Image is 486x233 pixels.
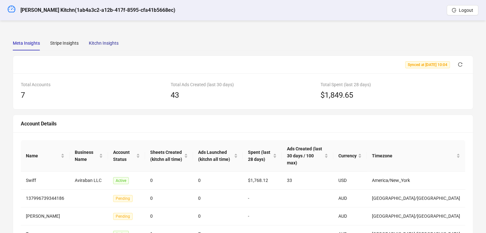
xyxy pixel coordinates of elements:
[193,172,243,190] td: 0
[171,81,315,88] div: Total Ads Created (last 30 days)
[21,81,166,88] div: Total Accounts
[198,149,232,163] span: Ads Launched (kitchn all time)
[50,40,79,47] div: Stripe Insights
[21,91,25,100] span: 7
[447,5,478,15] button: Logout
[21,120,465,128] div: Account Details
[21,172,70,190] td: Swiff
[171,91,179,100] span: 43
[458,62,462,67] span: reload
[150,149,183,163] span: Sheets Created (kitchn all time)
[333,190,367,207] td: AUD
[113,213,133,220] span: Pending
[26,152,59,159] span: Name
[243,207,282,225] td: -
[145,140,193,172] th: Sheets Created (kitchn all time)
[113,195,133,202] span: Pending
[372,152,455,159] span: Timezone
[13,40,40,47] div: Meta Insights
[282,172,333,190] td: 33
[21,140,70,172] th: Name
[333,172,367,190] td: USD
[367,207,465,225] td: [GEOGRAPHIC_DATA]/[GEOGRAPHIC_DATA]
[248,149,272,163] span: Spent (last 28 days)
[113,177,129,184] span: Active
[452,8,456,12] span: logout
[459,8,473,13] span: Logout
[193,190,243,207] td: 0
[145,190,193,207] td: 0
[108,140,145,172] th: Account Status
[333,207,367,225] td: AUD
[21,207,70,225] td: [PERSON_NAME]
[89,40,119,47] div: Kitchn Insights
[145,172,193,190] td: 0
[193,140,243,172] th: Ads Launched (kitchn all time)
[21,190,70,207] td: 137996739344186
[70,140,108,172] th: Business Name
[287,145,323,166] span: Ads Created (last 30 days / 100 max)
[282,140,333,172] th: Ads Created (last 30 days / 100 max)
[367,140,465,172] th: Timezone
[320,89,353,101] span: $1,849.65
[367,172,465,190] td: America/New_York
[243,172,282,190] td: $1,768.12
[8,5,15,13] span: dashboard
[243,140,282,172] th: Spent (last 28 days)
[70,172,108,190] td: Aviraban LLC
[405,61,450,68] span: Synced at [DATE] 10:04
[367,190,465,207] td: [GEOGRAPHIC_DATA]/[GEOGRAPHIC_DATA]
[333,140,367,172] th: Currency
[193,207,243,225] td: 0
[320,81,465,88] div: Total Spent (last 28 days)
[243,190,282,207] td: -
[113,149,135,163] span: Account Status
[20,6,175,14] h5: [PERSON_NAME] Kitchn ( 1ab4a3c2-a12b-417f-8595-cfa41b5668ec )
[75,149,98,163] span: Business Name
[145,207,193,225] td: 0
[338,152,357,159] span: Currency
